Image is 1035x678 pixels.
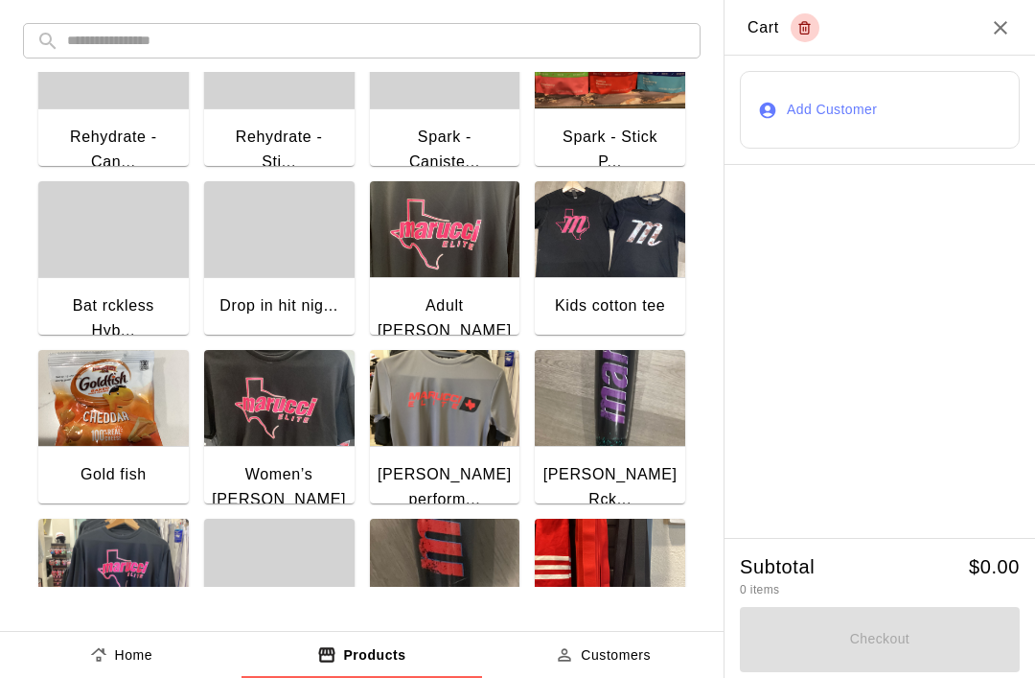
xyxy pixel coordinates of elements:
[535,181,685,277] img: Kids cotton tee
[54,125,173,174] div: Rehydrate - Can...
[535,519,685,615] img: Belt
[370,350,520,446] img: Marucci performance Gray tee
[80,462,147,487] div: Gold fish
[378,462,512,511] div: [PERSON_NAME] perform...
[370,181,520,387] button: Adult Marucci Pink TX shirt Adult [PERSON_NAME] P...
[54,293,173,342] div: Bat rckless Hyb...
[791,13,819,42] button: Empty cart
[38,12,189,195] button: Rehydrate - Can...
[385,125,505,174] div: Spark - Caniste...
[212,462,346,511] div: Women’s [PERSON_NAME]
[204,181,355,339] button: Drop in hit nig...
[219,293,338,318] div: Drop in hit nig...
[581,645,651,666] p: Customers
[550,125,670,174] div: Spark - Stick P...
[378,293,512,367] div: Adult [PERSON_NAME] P...
[535,181,685,339] button: Kids cotton teeKids cotton tee
[343,645,405,666] p: Products
[535,350,685,446] img: Bat Marucci Rckless 2 piece Junior Big Barrel 27/17
[740,71,1020,149] button: Add Customer
[219,125,339,174] div: Rehydrate - Sti...
[535,12,685,195] button: Spark - Stick PacksSpark - Stick P...
[38,350,189,446] img: Gold fish
[740,583,779,596] span: 0 items
[969,554,1020,580] h5: $ 0.00
[555,293,665,318] div: Kids cotton tee
[204,350,355,532] button: Women’s Bella Marucci teeWomen’s [PERSON_NAME]
[38,350,189,507] button: Gold fishGold fish
[115,645,153,666] p: Home
[204,12,355,195] button: Rehydrate - Sti...
[38,519,189,615] img: Practice Jerseys
[543,462,678,511] div: [PERSON_NAME] Rck...
[535,519,685,676] button: BeltBelt
[740,554,815,580] h5: Subtotal
[370,12,520,195] button: Spark - Caniste...
[38,181,189,363] button: Bat rckless Hyb...
[370,181,520,277] img: Adult Marucci Pink TX shirt
[989,16,1012,39] button: Close
[535,350,685,532] button: Bat Marucci Rckless 2 piece Junior Big Barrel 27/17[PERSON_NAME] Rck...
[370,350,520,532] button: Marucci performance Gray tee[PERSON_NAME] perform...
[370,519,520,615] img: Bat Reckless alloy 1 piece youth -10 27in
[204,350,355,446] img: Women’s Bella Marucci tee
[747,13,819,42] div: Cart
